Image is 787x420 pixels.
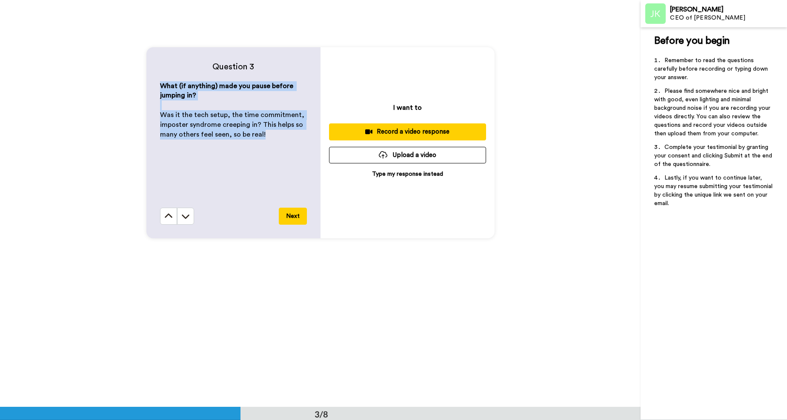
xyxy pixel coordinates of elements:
div: Record a video response [336,127,479,136]
span: Complete your testimonial by granting your consent and clicking Submit at the end of the question... [654,144,774,167]
span: Remember to read the questions carefully before recording or typing down your answer. [654,57,770,80]
div: 3/8 [301,408,342,420]
div: CEO of [PERSON_NAME] [670,14,787,22]
img: Profile Image [645,3,666,24]
span: Before you begin [654,36,730,46]
span: What (if anything) made you pause before jumping in? [160,83,295,99]
button: Upload a video [329,147,486,163]
span: Please find somewhere nice and bright with good, even lighting and minimal background noise if yo... [654,88,772,137]
span: Was it the tech setup, the time commitment, imposter syndrome creeping in? This helps so many oth... [160,111,306,138]
div: [PERSON_NAME] [670,6,787,14]
button: Next [279,208,307,225]
span: Lastly, if you want to continue later, you may resume submitting your testimonial by clicking the... [654,175,774,206]
p: I want to [393,103,422,113]
p: Type my response instead [372,170,443,178]
h4: Question 3 [160,61,307,73]
button: Record a video response [329,123,486,140]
